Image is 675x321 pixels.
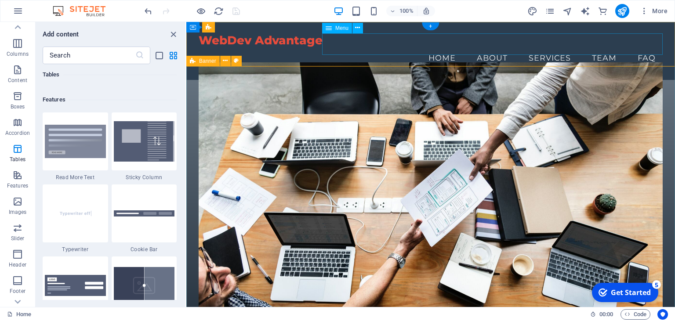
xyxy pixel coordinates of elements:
[527,6,537,16] i: Design (Ctrl+Alt+Y)
[213,6,224,16] button: reload
[63,1,72,10] div: 5
[196,6,206,16] button: Click here to leave preview mode and continue editing
[112,174,177,181] span: Sticky Column
[22,8,62,18] div: Get Started
[43,246,108,253] span: Typewriter
[580,6,591,16] button: text_generator
[7,182,28,189] p: Features
[624,309,646,320] span: Code
[43,29,79,40] h6: Add content
[562,6,573,16] button: navigator
[606,311,607,317] span: :
[45,275,106,296] img: cookie-consent-baner.svg
[598,6,608,16] i: Commerce
[8,77,27,84] p: Content
[7,309,31,320] a: Click to cancel selection. Double-click to open Pages
[114,210,175,217] img: cookie-info.svg
[615,4,629,18] button: publish
[598,6,608,16] button: commerce
[422,22,439,30] div: +
[43,47,135,64] input: Search
[3,4,69,23] div: Get Started 5 items remaining, 0% complete
[199,58,216,64] span: Banner
[599,309,613,320] span: 00 00
[43,184,108,253] div: Typewriter
[562,6,573,16] i: Navigator
[7,50,29,58] p: Columns
[335,25,348,31] span: Menu
[640,7,668,15] span: More
[43,112,108,181] div: Read More Text
[168,50,178,61] button: grid-view
[114,267,175,304] img: image-comparison.svg
[143,6,153,16] i: Undo: Edit (S)CSS (Ctrl+Z)
[617,6,627,16] i: Publish
[386,6,417,16] button: 100%
[51,6,116,16] img: Editor Logo
[112,112,177,181] div: Sticky Column
[154,50,164,61] button: list-view
[9,209,27,216] p: Images
[143,6,153,16] button: undo
[168,29,178,40] button: close panel
[45,193,106,234] img: Typewritereffect_thumbnail.svg
[112,246,177,253] span: Cookie Bar
[527,6,538,16] button: design
[112,184,177,253] div: Cookie Bar
[621,309,650,320] button: Code
[43,69,177,80] h6: Tables
[214,6,224,16] i: Reload page
[9,261,26,268] p: Header
[10,288,25,295] p: Footer
[43,94,177,105] h6: Features
[545,6,555,16] button: pages
[10,156,25,163] p: Tables
[114,121,175,162] img: StickyColumn.svg
[636,4,671,18] button: More
[545,6,555,16] i: Pages (Ctrl+Alt+S)
[580,6,590,16] i: AI Writer
[657,309,668,320] button: Usercentrics
[422,7,430,15] i: On resize automatically adjust zoom level to fit chosen device.
[45,125,106,158] img: Read_More_Thumbnail.svg
[11,103,25,110] p: Boxes
[5,130,30,137] p: Accordion
[399,6,414,16] h6: 100%
[11,235,25,242] p: Slider
[43,174,108,181] span: Read More Text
